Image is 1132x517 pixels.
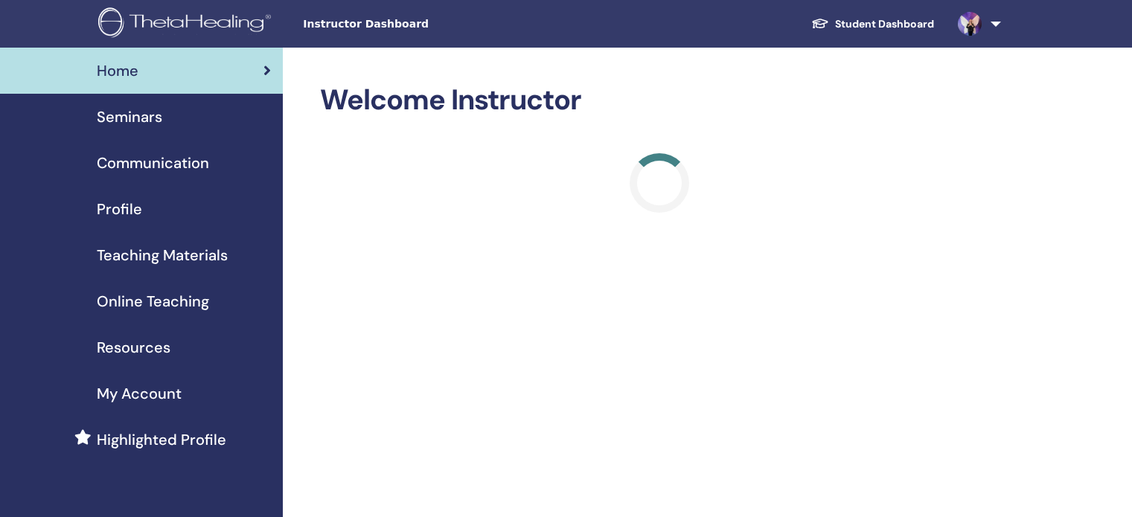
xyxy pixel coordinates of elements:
img: graduation-cap-white.svg [811,17,829,30]
span: Communication [97,152,209,174]
span: Online Teaching [97,290,209,312]
span: Resources [97,336,170,359]
img: logo.png [98,7,276,41]
img: default.jpg [958,12,982,36]
span: Profile [97,198,142,220]
span: Home [97,60,138,82]
span: My Account [97,382,182,405]
span: Teaching Materials [97,244,228,266]
span: Highlighted Profile [97,428,226,451]
span: Seminars [97,106,162,128]
a: Student Dashboard [799,10,946,38]
span: Instructor Dashboard [303,16,526,32]
h2: Welcome Instructor [320,83,998,118]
